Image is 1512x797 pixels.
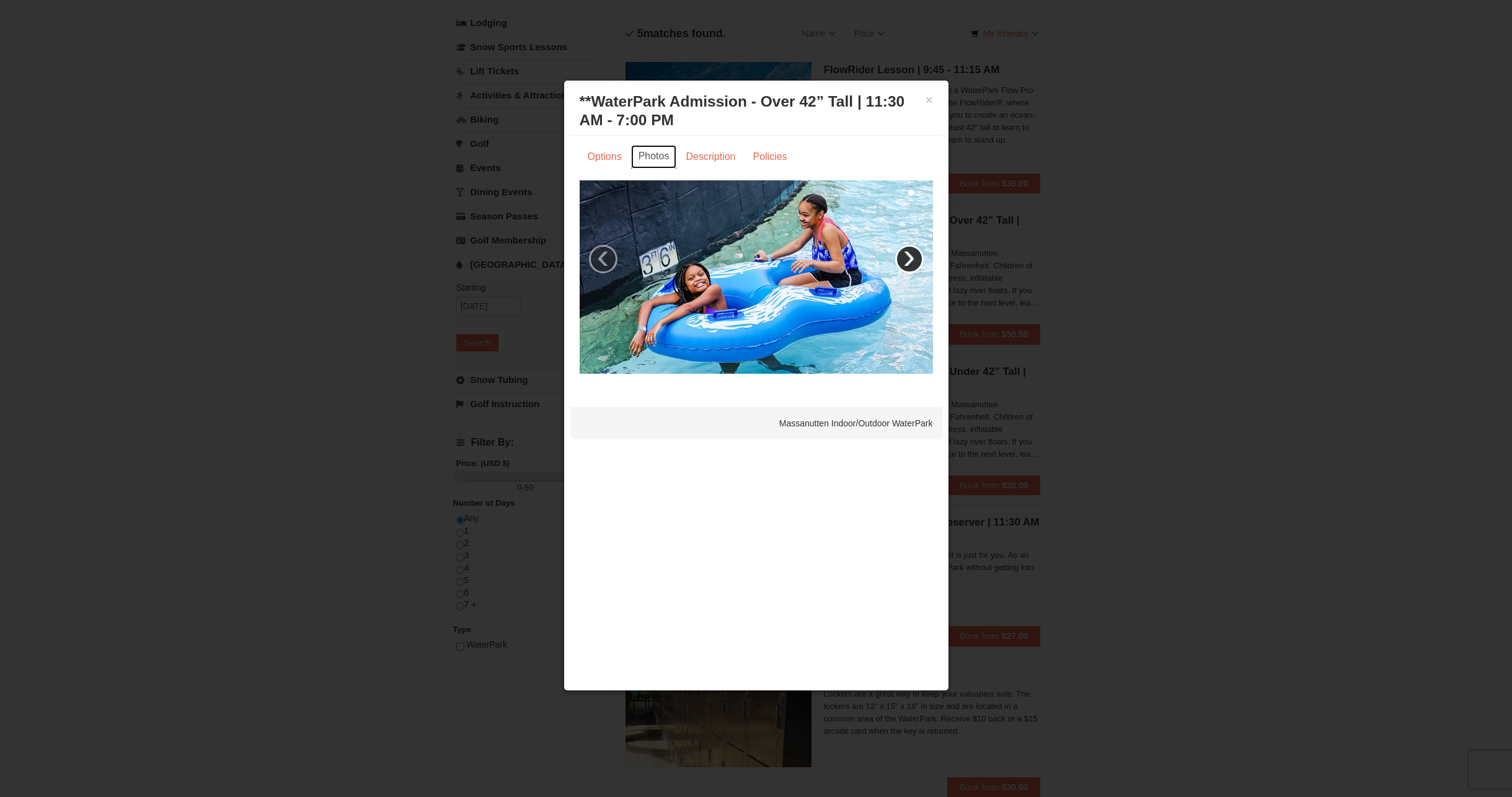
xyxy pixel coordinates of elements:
[570,408,942,439] div: Massanutten Indoor/Outdoor WaterPark
[589,245,617,273] a: ‹
[745,145,795,169] a: Policies
[580,92,933,130] h3: **WaterPark Admission - Over 42” Tall | 11:30 AM - 7:00 PM
[895,245,924,273] a: ›
[580,145,630,169] a: Options
[678,145,743,169] a: Description
[926,94,933,106] button: ×
[580,180,933,374] img: 6619917-720-80b70c28.jpg
[631,145,677,169] a: Photos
